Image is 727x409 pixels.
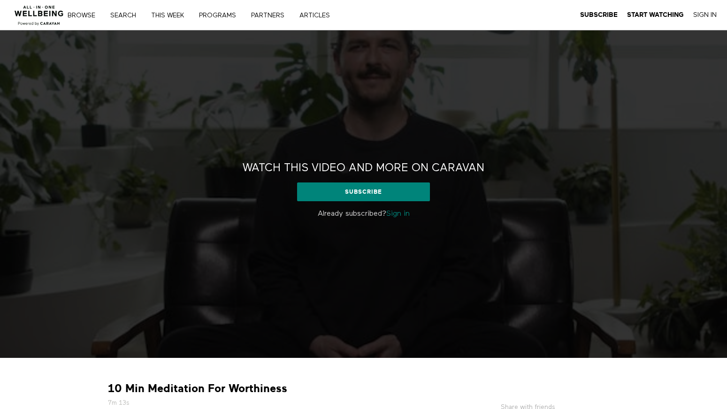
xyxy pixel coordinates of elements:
[580,11,618,19] a: Subscribe
[225,208,502,220] p: Already subscribed?
[386,210,410,218] a: Sign in
[64,12,105,19] a: Browse
[148,12,194,19] a: THIS WEEK
[74,10,349,20] nav: Primary
[107,12,146,19] a: Search
[243,161,484,175] h2: Watch this video and more on CARAVAN
[108,398,422,408] h5: 7m 13s
[693,11,717,19] a: Sign In
[108,381,287,396] strong: 10 Min Meditation For Worthiness
[196,12,246,19] a: PROGRAMS
[627,11,684,19] a: Start Watching
[248,12,294,19] a: PARTNERS
[580,11,618,18] strong: Subscribe
[296,12,340,19] a: ARTICLES
[627,11,684,18] strong: Start Watching
[297,182,430,201] a: Subscribe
